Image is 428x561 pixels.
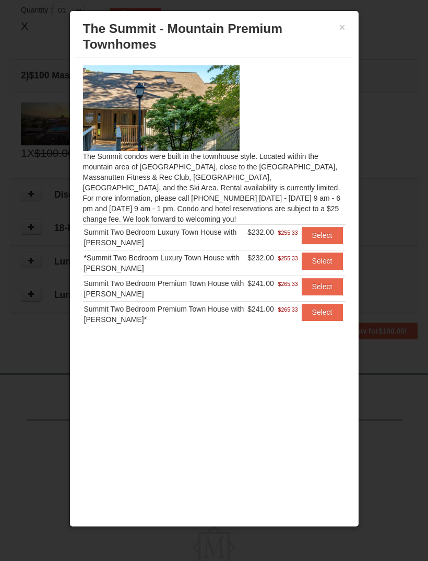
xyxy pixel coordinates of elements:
span: $255.33 [278,253,298,264]
div: Summit Two Bedroom Premium Town House with [PERSON_NAME]* [84,304,246,325]
span: $232.00 [247,228,274,236]
span: $265.33 [278,304,298,315]
span: The Summit - Mountain Premium Townhomes [83,21,283,51]
button: Select [302,227,343,244]
span: $255.33 [278,227,298,238]
div: Summit Two Bedroom Luxury Town House with [PERSON_NAME] [84,227,246,248]
span: $241.00 [247,305,274,313]
div: *Summit Two Bedroom Luxury Town House with [PERSON_NAME] [84,253,246,273]
button: × [339,22,346,32]
span: $241.00 [247,279,274,288]
span: $265.33 [278,279,298,289]
div: Summit Two Bedroom Premium Town House with [PERSON_NAME] [84,278,246,299]
button: Select [302,304,343,320]
img: 19219034-1-0eee7e00.jpg [83,65,240,151]
button: Select [302,278,343,295]
span: $232.00 [247,254,274,262]
button: Select [302,253,343,269]
div: The Summit condos were built in the townhouse style. Located within the mountain area of [GEOGRAP... [75,58,353,477]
